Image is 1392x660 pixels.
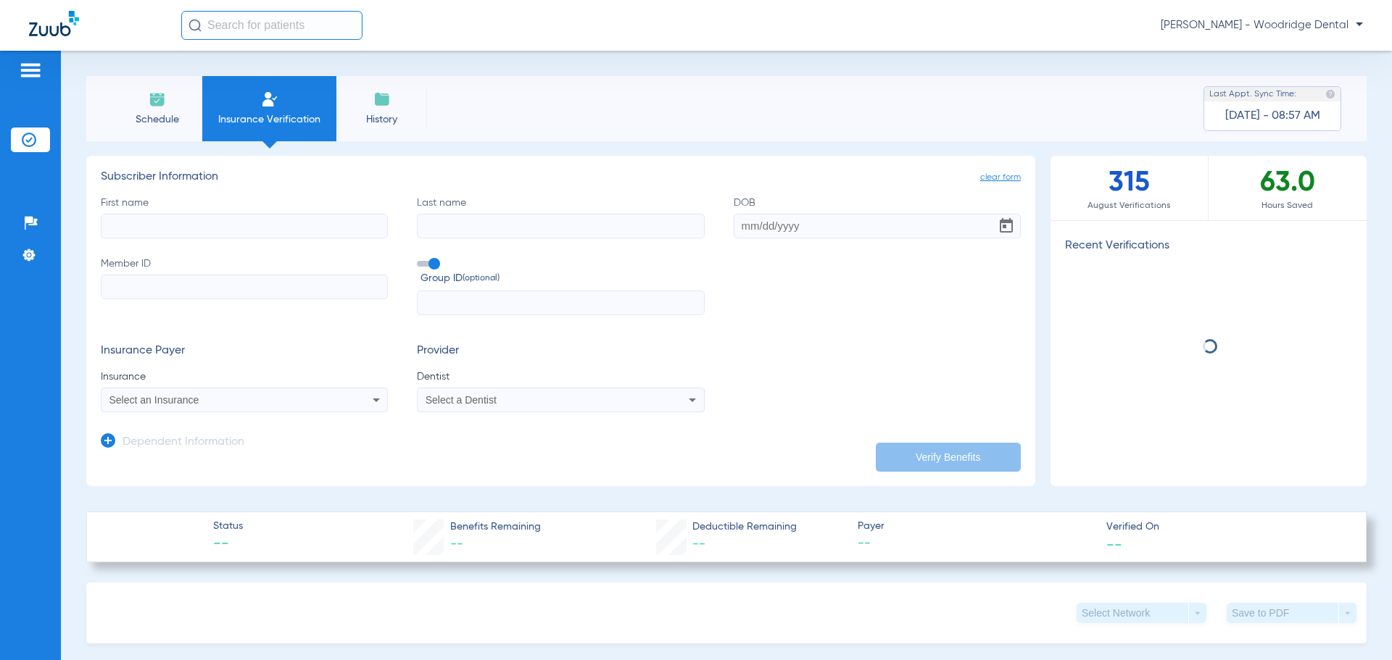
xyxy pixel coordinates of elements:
[123,112,191,127] span: Schedule
[1051,156,1209,220] div: 315
[101,214,388,238] input: First name
[450,538,463,551] span: --
[450,519,541,535] span: Benefits Remaining
[101,170,1021,185] h3: Subscriber Information
[123,435,244,450] h3: Dependent Information
[1209,87,1296,101] span: Last Appt. Sync Time:
[692,538,705,551] span: --
[1209,199,1367,213] span: Hours Saved
[149,91,166,108] img: Schedule
[734,196,1021,238] label: DOB
[980,170,1021,185] span: clear form
[188,19,202,32] img: Search Icon
[417,214,704,238] input: Last name
[347,112,416,127] span: History
[1051,199,1208,213] span: August Verifications
[463,271,500,286] small: (optional)
[858,535,1094,553] span: --
[417,369,704,384] span: Dentist
[1225,109,1320,123] span: [DATE] - 08:57 AM
[734,214,1021,238] input: DOBOpen calendar
[181,11,362,40] input: Search for patients
[692,519,797,535] span: Deductible Remaining
[29,11,79,36] img: Zuub Logo
[417,344,704,359] h3: Provider
[101,369,388,384] span: Insurance
[261,91,278,108] img: Manual Insurance Verification
[876,443,1021,472] button: Verify Benefits
[420,271,704,286] span: Group ID
[1106,536,1122,551] span: --
[101,275,388,299] input: Member ID
[101,344,388,359] h3: Insurance Payer
[1106,519,1343,535] span: Verified On
[1325,89,1335,99] img: last sync help info
[417,196,704,238] label: Last name
[1161,18,1363,33] span: [PERSON_NAME] - Woodridge Dental
[19,62,42,79] img: hamburger-icon
[101,256,388,316] label: Member ID
[213,112,326,127] span: Insurance Verification
[373,91,391,108] img: History
[1209,156,1367,220] div: 63.0
[858,519,1094,534] span: Payer
[109,394,199,406] span: Select an Insurance
[1051,239,1367,254] h3: Recent Verifications
[213,535,243,555] span: --
[213,519,243,534] span: Status
[101,196,388,238] label: First name
[426,394,497,406] span: Select a Dentist
[992,212,1021,241] button: Open calendar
